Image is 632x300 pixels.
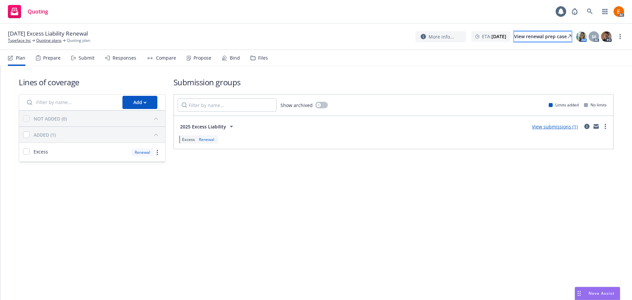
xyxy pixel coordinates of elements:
[616,33,624,41] a: more
[133,96,146,109] div: Add
[36,38,62,43] a: Quoting plans
[122,96,157,109] button: Add
[34,148,48,155] span: Excess
[601,31,612,42] img: photo
[19,77,166,88] h1: Lines of coverage
[178,98,276,112] input: Filter by name...
[415,31,466,42] button: More info...
[230,55,240,61] div: Bind
[153,149,161,156] a: more
[601,123,609,130] a: more
[532,123,578,130] a: View submissions (1)
[576,31,587,42] img: photo
[156,55,176,61] div: Compare
[34,131,56,138] div: ADDED (1)
[28,9,48,14] span: Quoting
[258,55,268,61] div: Files
[592,123,600,130] a: mail
[197,137,216,142] div: Renewal
[34,129,161,140] button: ADDED (1)
[514,32,571,41] div: View renewal prep case
[592,33,596,40] span: M
[131,148,153,156] div: Renewal
[43,55,61,61] div: Prepare
[113,55,136,61] div: Responses
[583,123,591,130] a: circleInformation
[280,102,313,109] span: Show archived
[549,102,579,108] div: Limits added
[16,55,25,61] div: Plan
[67,38,90,43] span: Quoting plan
[8,38,31,43] a: Typeface Inc
[575,287,620,300] button: Nova Assist
[79,55,94,61] div: Submit
[194,55,211,61] div: Propose
[180,123,226,130] span: 2025 Excess Liability
[34,113,161,124] button: NOT ADDED (0)
[34,115,67,122] div: NOT ADDED (0)
[491,33,506,40] strong: [DATE]
[8,30,88,38] span: [DATE] Excess Liability Renewal
[23,96,118,109] input: Filter by name...
[482,33,506,40] span: ETA :
[182,137,195,142] span: Excess
[583,5,596,18] a: Search
[514,31,571,42] a: View renewal prep case
[575,287,583,300] div: Drag to move
[598,5,612,18] a: Switch app
[584,102,607,108] div: No limits
[429,33,454,40] span: More info...
[178,120,238,133] button: 2025 Excess Liability
[614,6,624,17] img: photo
[568,5,581,18] a: Report a Bug
[173,77,614,88] h1: Submission groups
[5,2,51,21] a: Quoting
[589,290,615,296] span: Nova Assist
